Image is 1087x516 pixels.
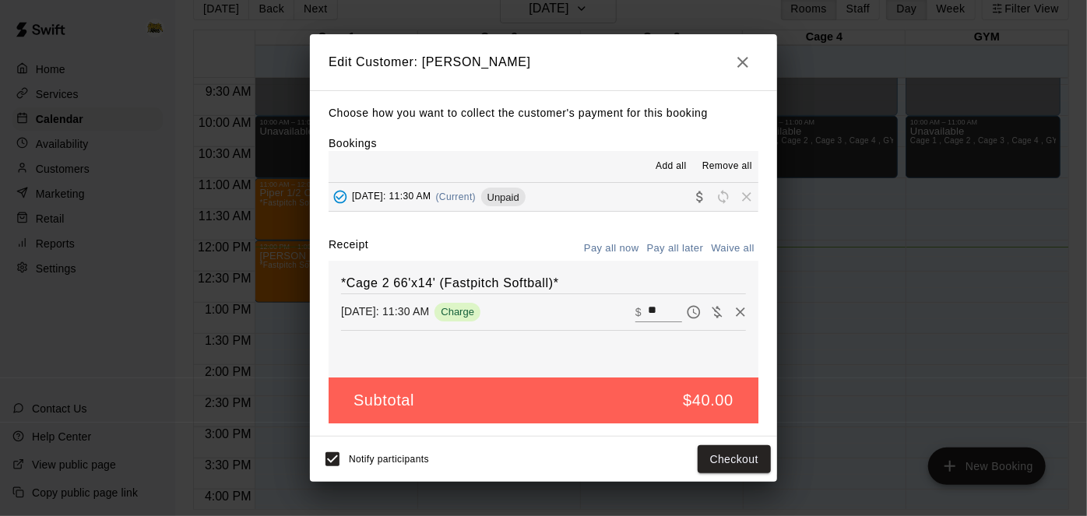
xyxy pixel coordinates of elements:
[329,104,758,123] p: Choose how you want to collect the customer's payment for this booking
[635,304,642,320] p: $
[735,191,758,202] span: Remove
[329,137,377,149] label: Bookings
[329,237,368,261] label: Receipt
[707,237,758,261] button: Waive all
[683,390,733,411] h5: $40.00
[712,191,735,202] span: Reschedule
[341,304,429,319] p: [DATE]: 11:30 AM
[354,390,414,411] h5: Subtotal
[705,304,729,318] span: Waive payment
[341,273,746,293] h6: *Cage 2 66'x14' (Fastpitch Softball)*
[656,159,687,174] span: Add all
[481,191,526,203] span: Unpaid
[698,445,771,474] button: Checkout
[352,191,431,202] span: [DATE]: 11:30 AM
[434,306,480,318] span: Charge
[682,304,705,318] span: Pay later
[580,237,643,261] button: Pay all now
[729,300,752,324] button: Remove
[349,454,429,465] span: Notify participants
[702,159,752,174] span: Remove all
[688,191,712,202] span: Collect payment
[643,237,708,261] button: Pay all later
[329,183,758,212] button: Added - Collect Payment[DATE]: 11:30 AM(Current)UnpaidCollect paymentRescheduleRemove
[696,154,758,179] button: Remove all
[436,191,477,202] span: (Current)
[310,34,777,90] h2: Edit Customer: [PERSON_NAME]
[646,154,696,179] button: Add all
[329,185,352,209] button: Added - Collect Payment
